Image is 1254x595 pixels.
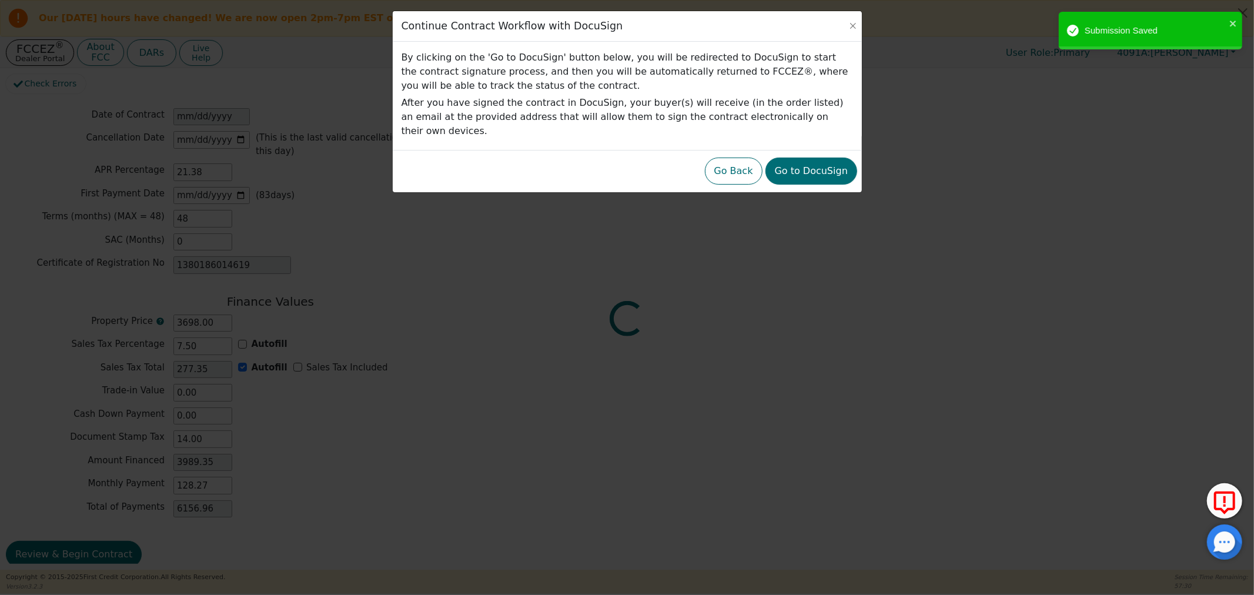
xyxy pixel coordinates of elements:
[847,20,859,32] button: Close
[705,158,763,185] button: Go Back
[1229,16,1238,30] button: close
[402,20,623,32] h3: Continue Contract Workflow with DocuSign
[402,96,853,138] p: After you have signed the contract in DocuSign, your buyer(s) will receive (in the order listed) ...
[1207,483,1242,519] button: Report Error to FCC
[1085,24,1226,38] div: Submission Saved
[765,158,857,185] button: Go to DocuSign
[402,51,853,93] p: By clicking on the 'Go to DocuSign' button below, you will be redirected to DocuSign to start the...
